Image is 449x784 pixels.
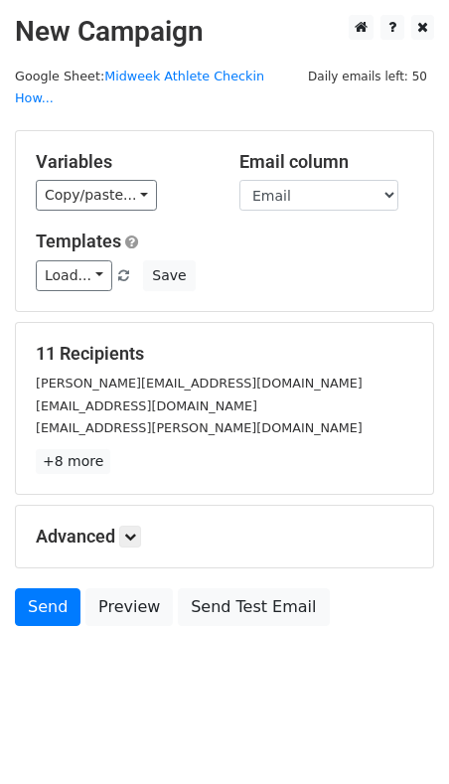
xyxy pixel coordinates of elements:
[36,376,363,391] small: [PERSON_NAME][EMAIL_ADDRESS][DOMAIN_NAME]
[301,66,434,87] span: Daily emails left: 50
[36,343,413,365] h5: 11 Recipients
[15,588,80,626] a: Send
[350,689,449,784] iframe: Chat Widget
[36,180,157,211] a: Copy/paste...
[36,151,210,173] h5: Variables
[36,231,121,251] a: Templates
[178,588,329,626] a: Send Test Email
[15,15,434,49] h2: New Campaign
[239,151,413,173] h5: Email column
[36,449,110,474] a: +8 more
[301,69,434,83] a: Daily emails left: 50
[36,260,112,291] a: Load...
[36,526,413,548] h5: Advanced
[36,420,363,435] small: [EMAIL_ADDRESS][PERSON_NAME][DOMAIN_NAME]
[15,69,264,106] small: Google Sheet:
[85,588,173,626] a: Preview
[15,69,264,106] a: Midweek Athlete Checkin How...
[36,398,257,413] small: [EMAIL_ADDRESS][DOMAIN_NAME]
[143,260,195,291] button: Save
